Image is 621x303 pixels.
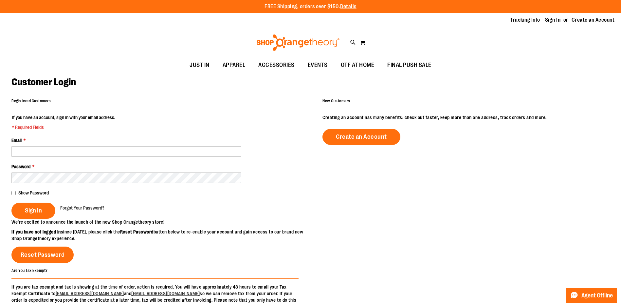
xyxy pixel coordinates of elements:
span: Email [11,138,22,143]
span: Password [11,164,30,169]
span: FINAL PUSH SALE [387,58,431,72]
a: JUST IN [183,58,216,73]
a: OTF AT HOME [334,58,381,73]
span: OTF AT HOME [341,58,374,72]
a: Tracking Info [510,16,540,24]
span: * Required Fields [12,124,115,131]
strong: Reset Password [120,229,154,234]
span: APPAREL [223,58,246,72]
a: Forgot Your Password? [60,205,104,211]
strong: If you have not logged in [11,229,61,234]
legend: If you have an account, sign in with your email address. [11,114,116,131]
span: Show Password [18,190,49,195]
a: APPAREL [216,58,252,73]
span: ACCESSORIES [258,58,295,72]
a: [EMAIL_ADDRESS][DOMAIN_NAME] [131,291,200,296]
span: EVENTS [308,58,328,72]
p: FREE Shipping, orders over $150. [265,3,356,10]
span: Create an Account [336,133,387,140]
strong: New Customers [322,99,350,103]
span: Reset Password [21,251,65,258]
strong: Are You Tax Exempt? [11,268,48,273]
strong: Registered Customers [11,99,51,103]
span: Customer Login [11,76,76,88]
a: Create an Account [572,16,615,24]
a: FINAL PUSH SALE [381,58,438,73]
img: Shop Orangetheory [256,34,340,51]
p: We’re excited to announce the launch of the new Shop Orangetheory store! [11,219,311,225]
a: EVENTS [301,58,334,73]
span: JUST IN [190,58,210,72]
button: Sign In [11,203,55,219]
a: Details [340,4,356,10]
a: Reset Password [11,247,74,263]
span: Agent Offline [581,293,613,299]
a: ACCESSORIES [252,58,301,73]
a: Create an Account [322,129,400,145]
a: [EMAIL_ADDRESS][DOMAIN_NAME] [56,291,124,296]
span: Forgot Your Password? [60,205,104,211]
p: since [DATE], please click the button below to re-enable your account and gain access to our bran... [11,229,311,242]
button: Agent Offline [566,288,617,303]
span: Sign In [25,207,42,214]
a: Sign In [545,16,561,24]
p: Creating an account has many benefits: check out faster, keep more than one address, track orders... [322,114,610,121]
